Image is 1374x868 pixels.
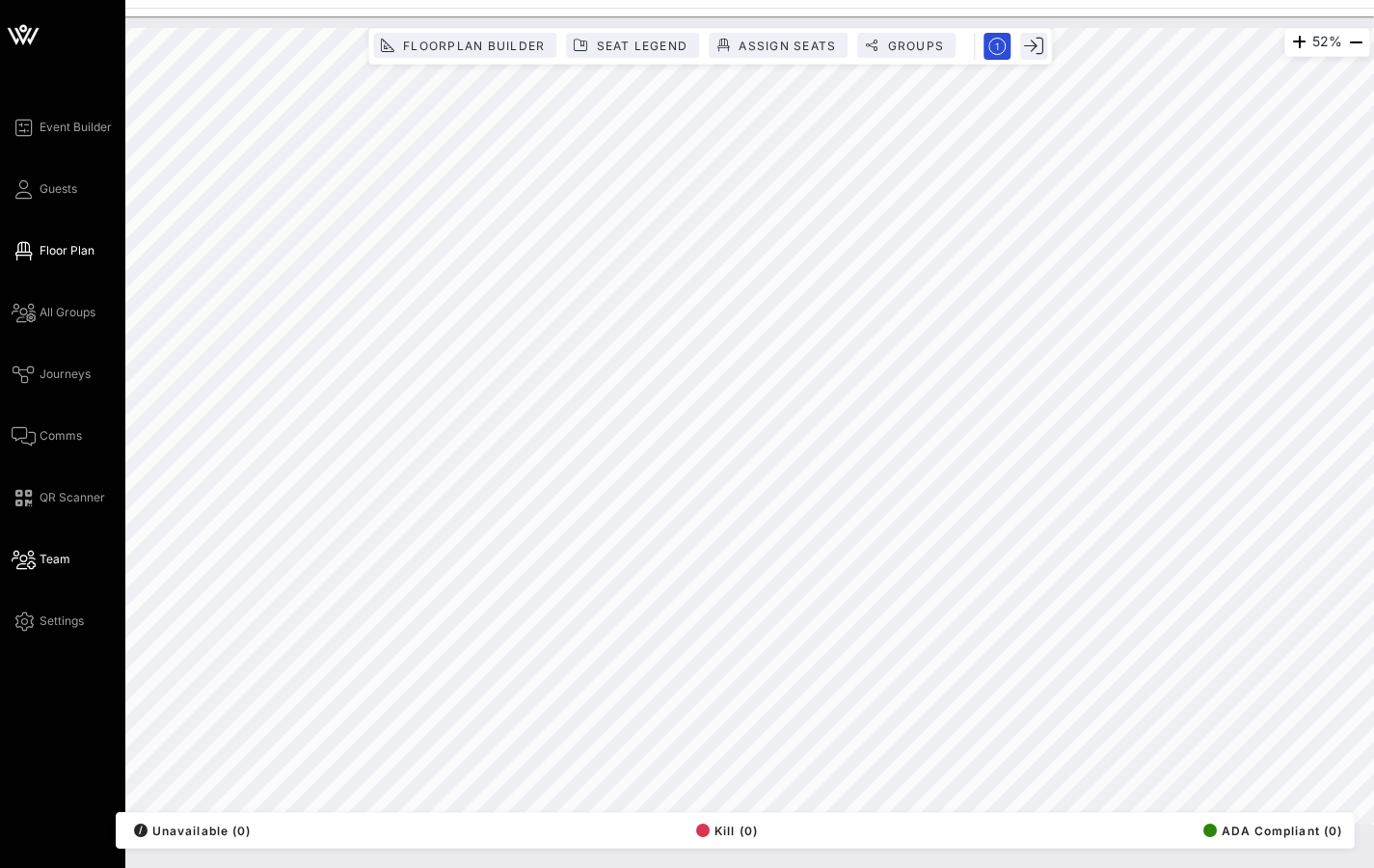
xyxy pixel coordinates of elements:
div: 52% [1284,28,1370,57]
button: Assign Seats [709,33,848,58]
span: Unavailable (0) [134,824,251,838]
span: ADA Compliant (0) [1203,824,1342,838]
span: Floorplan Builder [402,39,545,53]
button: Groups [857,33,956,58]
span: Settings [40,612,84,630]
a: Event Builder [12,116,112,139]
a: All Groups [12,301,95,324]
span: Event Builder [40,119,112,136]
button: /Unavailable (0) [128,817,251,844]
a: Floor Plan [12,239,94,262]
button: Kill (0) [690,817,758,844]
a: QR Scanner [12,486,105,509]
span: Kill (0) [696,824,758,838]
a: Team [12,548,70,571]
span: All Groups [40,304,95,321]
span: Floor Plan [40,242,94,259]
span: Groups [886,39,944,53]
span: Comms [40,427,82,445]
span: Team [40,551,70,568]
a: Settings [12,610,84,633]
button: Floorplan Builder [373,33,556,58]
button: Seat Legend [566,33,699,58]
button: ADA Compliant (0) [1198,817,1342,844]
span: Assign Seats [738,39,836,53]
a: Journeys [12,363,91,386]
span: QR Scanner [40,489,105,506]
span: Seat Legend [595,39,687,53]
a: Comms [12,424,82,448]
a: Guests [12,177,77,201]
span: Journeys [40,366,91,383]
div: / [134,824,148,837]
span: Guests [40,180,77,198]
